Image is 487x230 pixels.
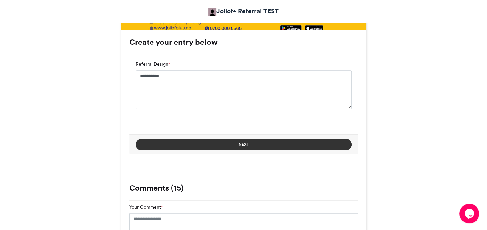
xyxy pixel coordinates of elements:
img: Jollof+ Referral TEST [208,8,216,16]
h3: Create your entry below [129,38,358,46]
iframe: chat widget [459,204,480,223]
label: Referral Design [136,61,170,68]
h3: Comments (15) [129,184,358,192]
button: Next [136,139,352,150]
label: Your Comment [129,204,163,211]
a: Jollof+ Referral TEST [208,7,279,16]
